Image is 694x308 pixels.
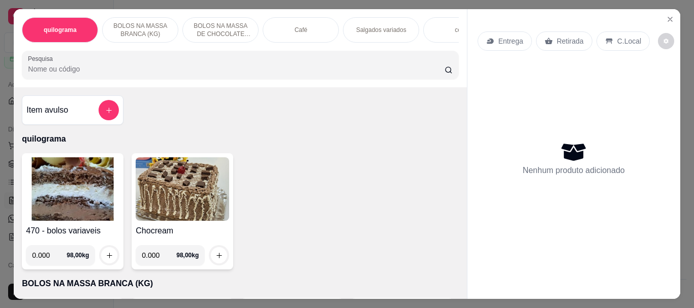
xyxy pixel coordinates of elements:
[28,54,56,63] label: Pesquisa
[26,225,119,237] h4: 470 - bolos variaveis
[498,36,523,46] p: Entrega
[211,247,227,263] button: increase-product-quantity
[26,157,119,221] img: product-image
[191,22,250,38] p: BOLOS NA MASSA DE CHOCOLATE preço por (KG)
[28,64,445,74] input: Pesquisa
[136,157,229,221] img: product-image
[617,36,641,46] p: C.Local
[658,33,674,49] button: decrease-product-quantity
[557,36,584,46] p: Retirada
[136,225,229,237] h4: Chocream
[99,100,119,120] button: add-separate-item
[356,26,406,34] p: Salgados variados
[22,133,458,145] p: quilograma
[44,26,77,34] p: quilograma
[22,278,458,290] p: BOLOS NA MASSA BRANCA (KG)
[101,247,117,263] button: increase-product-quantity
[295,26,307,34] p: Café
[662,11,678,27] button: Close
[142,245,176,265] input: 0.00
[26,104,68,116] h4: Item avulso
[455,26,468,34] p: copo
[523,164,625,177] p: Nenhum produto adicionado
[111,22,170,38] p: BOLOS NA MASSA BRANCA (KG)
[32,245,67,265] input: 0.00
